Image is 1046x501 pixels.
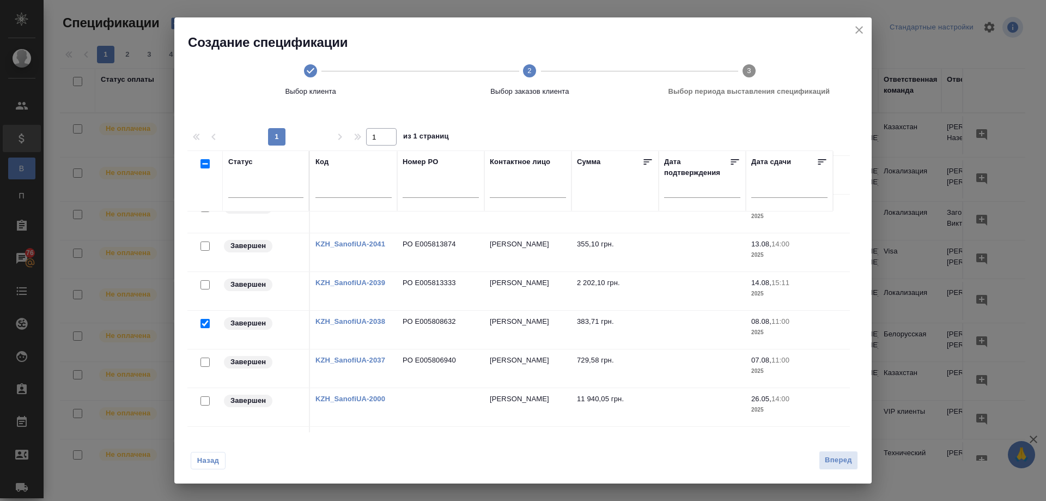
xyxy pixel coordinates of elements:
[397,311,484,349] td: РО E005808632
[528,67,532,75] text: 2
[571,427,659,465] td: 0,00 грн.
[751,211,828,222] p: 2025
[751,288,828,299] p: 2025
[571,272,659,310] td: 2 202,10 грн.
[771,317,789,325] p: 11:00
[751,327,828,338] p: 2025
[188,34,872,51] h2: Создание спецификации
[747,67,751,75] text: 3
[751,279,771,287] p: 14.08,
[424,86,635,97] span: Выбор заказов клиента
[751,395,771,403] p: 26.05,
[771,395,789,403] p: 14:00
[819,451,858,470] button: Вперед
[825,454,852,467] span: Вперед
[397,427,484,465] td: E003104976
[571,388,659,426] td: 11 940,05 грн.
[571,311,659,349] td: 383,71 грн.
[751,240,771,248] p: 13.08,
[771,279,789,287] p: 15:11
[230,395,266,406] p: Завершен
[577,156,600,171] div: Сумма
[484,195,571,233] td: [PERSON_NAME]
[751,405,828,415] p: 2025
[751,317,771,325] p: 08.08,
[397,272,484,310] td: РО E005813333
[315,156,329,167] div: Код
[228,156,253,167] div: Статус
[751,156,791,171] div: Дата сдачи
[490,156,550,167] div: Контактное лицо
[571,349,659,388] td: 729,58 грн.
[571,233,659,271] td: 355,10 грн.
[484,233,571,271] td: [PERSON_NAME]
[644,86,854,97] span: Выбор периода выставления спецификаций
[751,356,771,364] p: 07.08,
[315,356,385,364] a: KZH_SanofiUA-2037
[315,240,385,248] a: KZH_SanofiUA-2041
[230,279,266,290] p: Завершен
[771,240,789,248] p: 14:00
[397,233,484,271] td: РО E005813874
[397,349,484,388] td: PO E005806940
[403,130,449,146] span: из 1 страниц
[484,427,571,465] td: [PERSON_NAME]
[484,311,571,349] td: [PERSON_NAME]
[484,388,571,426] td: [PERSON_NAME]
[771,356,789,364] p: 11:00
[664,156,729,178] div: Дата подтверждения
[397,195,484,233] td: РО E005813901
[315,317,385,325] a: KZH_SanofiUA-2038
[851,22,867,38] button: close
[230,318,266,329] p: Завершен
[205,86,416,97] span: Выбор клиента
[315,279,385,287] a: KZH_SanofiUA-2039
[230,240,266,251] p: Завершен
[197,455,220,466] span: Назад
[571,195,659,233] td: 4 855,91 грн.
[484,272,571,310] td: [PERSON_NAME]
[315,395,385,403] a: KZH_SanofiUA-2000
[403,156,438,167] div: Номер PO
[484,349,571,388] td: [PERSON_NAME]
[751,250,828,261] p: 2025
[191,452,226,469] button: Назад
[751,366,828,377] p: 2025
[230,357,266,367] p: Завершен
